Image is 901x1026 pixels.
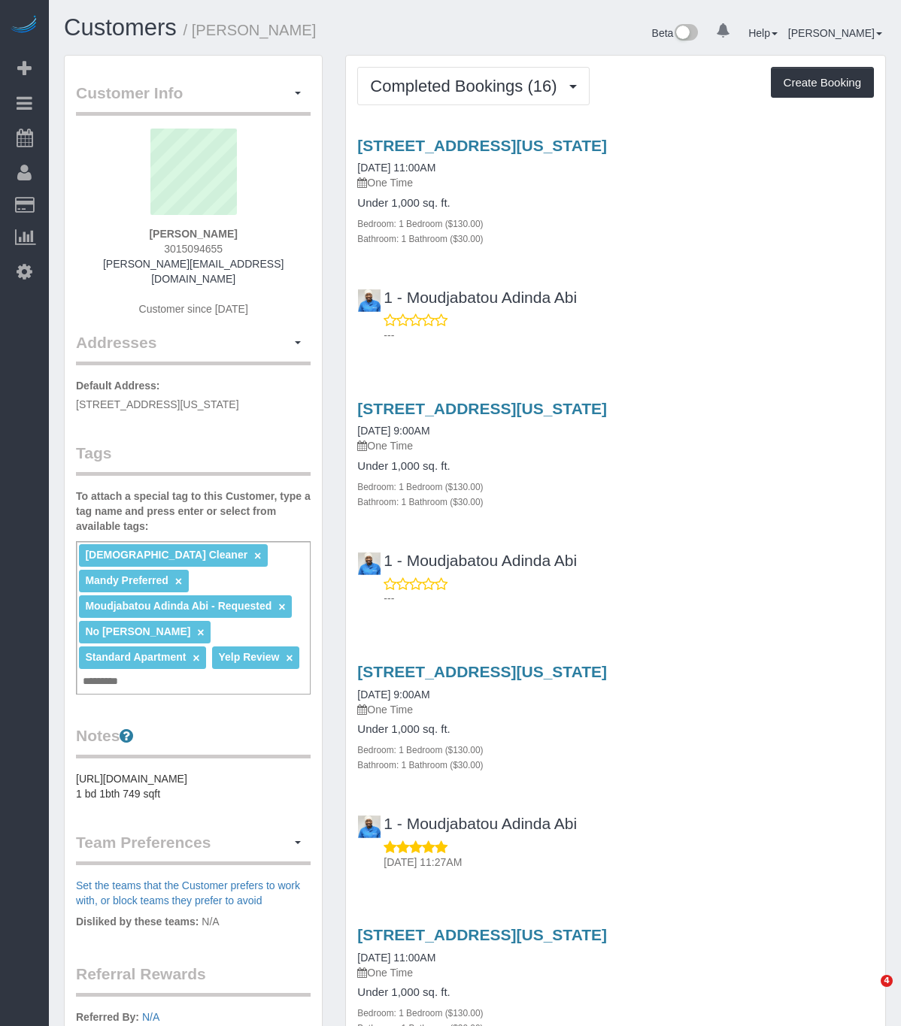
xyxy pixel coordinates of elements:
span: Completed Bookings (16) [370,77,564,95]
a: Help [748,27,778,39]
img: New interface [673,24,698,44]
a: [STREET_ADDRESS][US_STATE] [357,663,607,680]
span: [STREET_ADDRESS][US_STATE] [76,398,239,410]
span: No [PERSON_NAME] [85,625,190,637]
p: One Time [357,438,874,453]
legend: Team Preferences [76,831,311,865]
span: 3015094655 [164,243,223,255]
a: × [175,575,182,588]
iframe: Intercom live chat [850,975,886,1011]
a: × [193,652,199,664]
a: [DATE] 11:00AM [357,952,435,964]
small: Bedroom: 1 Bedroom ($130.00) [357,482,483,492]
span: Customer since [DATE] [139,303,248,315]
a: 1 - Moudjabatou Adinda Abi [357,552,577,569]
label: To attach a special tag to this Customer, type a tag name and press enter or select from availabl... [76,489,311,534]
small: Bedroom: 1 Bedroom ($130.00) [357,745,483,755]
pre: [URL][DOMAIN_NAME] 1 bd 1bth 749 sqft [76,771,311,801]
legend: Tags [76,442,311,476]
label: Referred By: [76,1009,139,1024]
h4: Under 1,000 sq. ft. [357,986,874,999]
h4: Under 1,000 sq. ft. [357,723,874,736]
span: Moudjabatou Adinda Abi - Requested [85,600,272,612]
a: [STREET_ADDRESS][US_STATE] [357,926,607,943]
small: Bathroom: 1 Bathroom ($30.00) [357,497,483,507]
a: Set the teams that the Customer prefers to work with, or block teams they prefer to avoid [76,879,300,906]
small: Bedroom: 1 Bedroom ($130.00) [357,1008,483,1018]
p: One Time [357,965,874,980]
span: Standard Apartment [85,651,186,663]
span: N/A [202,916,219,928]
label: Disliked by these teams: [76,914,199,929]
a: Beta [652,27,699,39]
p: [DATE] 11:27AM [384,855,874,870]
span: [DEMOGRAPHIC_DATA] Cleaner [85,549,247,561]
a: × [278,601,285,613]
span: 4 [881,975,893,987]
button: Create Booking [771,67,874,98]
span: Yelp Review [218,651,279,663]
a: [PERSON_NAME][EMAIL_ADDRESS][DOMAIN_NAME] [103,258,284,285]
p: --- [384,328,874,343]
legend: Referral Rewards [76,963,311,997]
a: [DATE] 9:00AM [357,689,429,701]
legend: Customer Info [76,82,311,116]
legend: Notes [76,725,311,758]
a: 1 - Moudjabatou Adinda Abi [357,289,577,306]
a: × [254,549,261,562]
p: One Time [357,175,874,190]
strong: [PERSON_NAME] [149,228,237,240]
a: [STREET_ADDRESS][US_STATE] [357,137,607,154]
small: Bedroom: 1 Bedroom ($130.00) [357,219,483,229]
small: Bathroom: 1 Bathroom ($30.00) [357,234,483,244]
h4: Under 1,000 sq. ft. [357,460,874,473]
label: Default Address: [76,378,160,393]
a: 1 - Moudjabatou Adinda Abi [357,815,577,832]
a: [DATE] 9:00AM [357,425,429,437]
a: [DATE] 11:00AM [357,162,435,174]
h4: Under 1,000 sq. ft. [357,197,874,210]
a: [PERSON_NAME] [788,27,882,39]
p: --- [384,591,874,606]
img: 1 - Moudjabatou Adinda Abi [358,552,381,575]
a: × [197,626,204,639]
p: One Time [357,702,874,717]
small: / [PERSON_NAME] [184,22,317,38]
a: [STREET_ADDRESS][US_STATE] [357,400,607,417]
small: Bathroom: 1 Bathroom ($30.00) [357,760,483,770]
img: Automaid Logo [9,15,39,36]
button: Completed Bookings (16) [357,67,589,105]
img: 1 - Moudjabatou Adinda Abi [358,816,381,838]
img: 1 - Moudjabatou Adinda Abi [358,289,381,312]
a: × [286,652,293,664]
span: Mandy Preferred [85,574,168,586]
a: N/A [142,1011,159,1023]
a: Customers [64,14,177,41]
